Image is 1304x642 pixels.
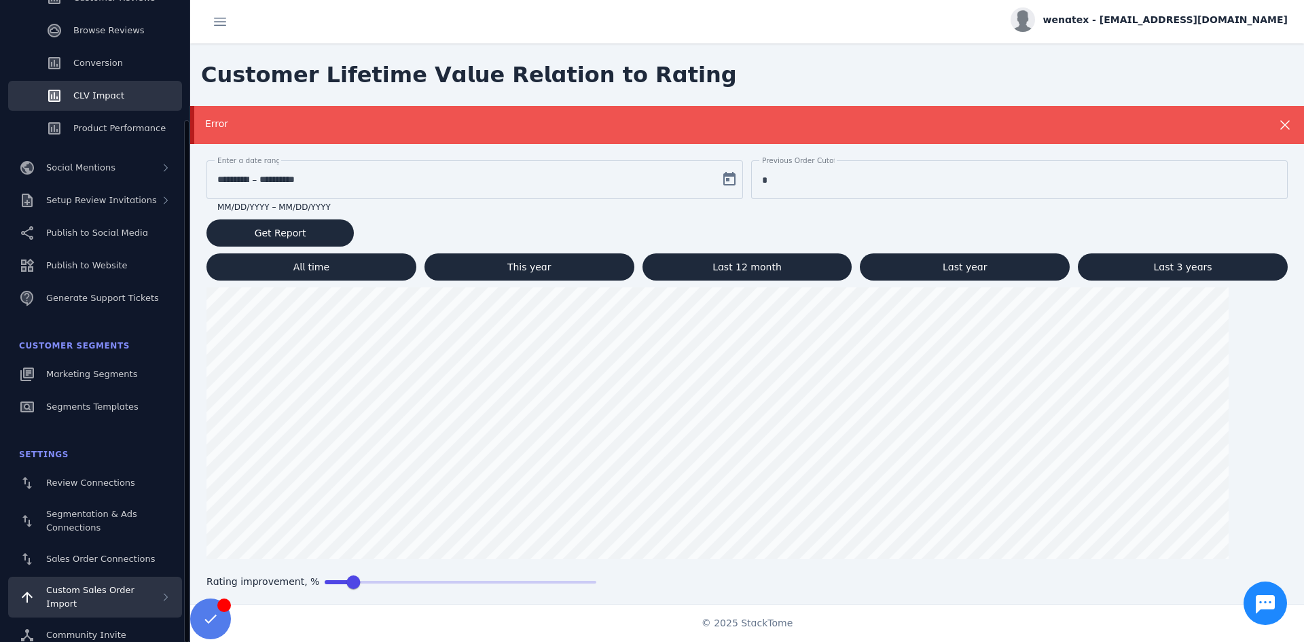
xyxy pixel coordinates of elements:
[206,576,319,587] mat-label: Rating improvement, %
[762,156,839,164] mat-label: Previous Order Cutoff
[46,630,126,640] span: Community Invite
[46,195,157,205] span: Setup Review Invitations
[46,369,137,379] span: Marketing Segments
[252,171,257,188] span: –
[217,199,331,213] mat-hint: MM/DD/YYYY – MM/DD/YYYY
[8,501,182,541] a: Segmentation & Ads Connections
[712,262,782,272] span: Last 12 month
[206,253,416,281] button: All time
[46,260,127,270] span: Publish to Website
[73,25,145,35] span: Browse Reviews
[1043,13,1288,27] span: wenatex - [EMAIL_ADDRESS][DOMAIN_NAME]
[46,585,134,609] span: Custom Sales Order Import
[206,219,354,247] button: Get Report
[73,123,166,133] span: Product Performance
[8,468,182,498] a: Review Connections
[8,113,182,143] a: Product Performance
[205,117,1184,131] div: Error
[46,162,115,173] span: Social Mentions
[642,253,852,281] button: Last 12 month
[424,253,634,281] button: This year
[217,156,285,164] mat-label: Enter a date range
[943,262,987,272] span: Last year
[19,341,130,351] span: Customer Segments
[1011,7,1035,32] img: profile.jpg
[73,90,124,101] span: CLV Impact
[46,293,159,303] span: Generate Support Tickets
[190,48,748,102] span: Customer Lifetime Value Relation to Rating
[46,228,148,238] span: Publish to Social Media
[8,218,182,248] a: Publish to Social Media
[8,81,182,111] a: CLV Impact
[8,283,182,313] a: Generate Support Tickets
[8,16,182,46] a: Browse Reviews
[1078,253,1288,281] button: Last 3 years
[293,262,329,272] span: All time
[1011,7,1288,32] button: wenatex - [EMAIL_ADDRESS][DOMAIN_NAME]
[8,359,182,389] a: Marketing Segments
[19,450,69,459] span: Settings
[1154,262,1212,272] span: Last 3 years
[255,228,306,238] span: Get Report
[46,478,135,488] span: Review Connections
[8,544,182,574] a: Sales Order Connections
[702,616,793,630] span: © 2025 StackTome
[8,392,182,422] a: Segments Templates
[8,251,182,281] a: Publish to Website
[860,253,1070,281] button: Last year
[507,262,551,272] span: This year
[46,509,137,533] span: Segmentation & Ads Connections
[46,402,139,412] span: Segments Templates
[8,48,182,78] a: Conversion
[73,58,123,68] span: Conversion
[46,554,155,564] span: Sales Order Connections
[716,166,743,193] button: Open calendar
